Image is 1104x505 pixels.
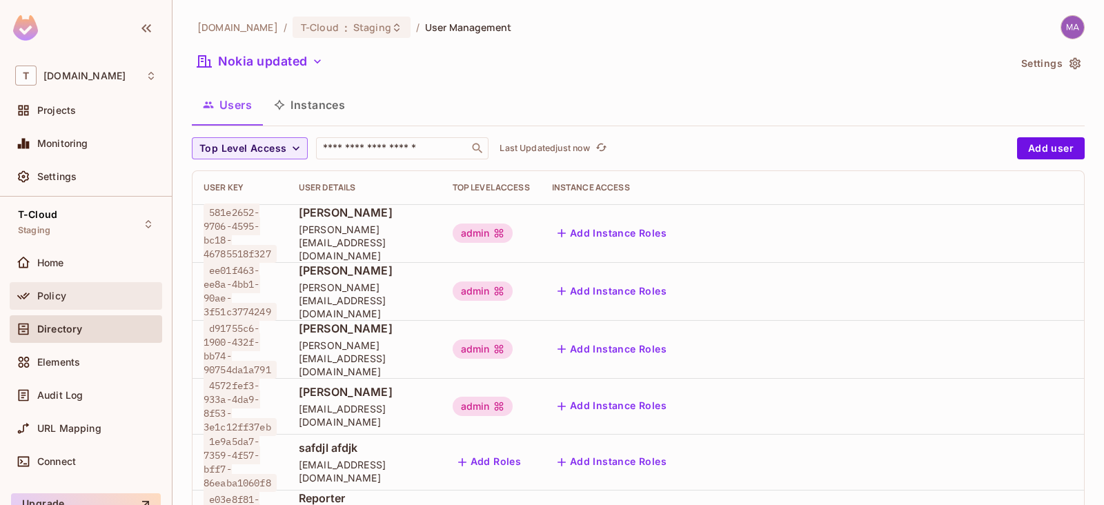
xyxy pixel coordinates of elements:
button: Add user [1017,137,1085,159]
span: d91755c6-1900-432f-bb74-90754da1a791 [204,319,277,379]
span: : [344,22,348,33]
span: 581e2652-9706-4595-bc18-46785518f327 [204,204,277,263]
div: admin [453,397,513,416]
span: [PERSON_NAME] [299,321,431,336]
span: ee01f463-ee8a-4bb1-90ae-3f51c3774249 [204,261,277,321]
div: User Details [299,182,431,193]
span: [PERSON_NAME] [299,205,431,220]
span: T [15,66,37,86]
div: admin [453,281,513,301]
span: [EMAIL_ADDRESS][DOMAIN_NAME] [299,402,431,428]
span: Home [37,257,64,268]
span: 4572fef3-933a-4da9-8f53-3e1c12ff37eb [204,377,277,436]
span: User Management [425,21,511,34]
span: 1e9a5da7-7359-4f57-bff7-86eaba1060f8 [204,433,277,492]
button: Instances [263,88,356,122]
li: / [284,21,287,34]
span: Connect [37,456,76,467]
span: [PERSON_NAME][EMAIL_ADDRESS][DOMAIN_NAME] [299,223,431,262]
span: [EMAIL_ADDRESS][DOMAIN_NAME] [299,458,431,484]
button: Add Instance Roles [552,338,672,360]
div: User Key [204,182,277,193]
span: Workspace: t-mobile.com [43,70,126,81]
li: / [416,21,420,34]
button: refresh [593,140,609,157]
button: Add Instance Roles [552,395,672,417]
span: the active workspace [197,21,278,34]
button: Add Instance Roles [552,280,672,302]
span: Monitoring [37,138,88,149]
span: safdjl afdjk [299,440,431,455]
span: [PERSON_NAME] [299,384,431,399]
span: Staging [353,21,391,34]
img: maheshbabu.samsani1@t-mobile.com [1061,16,1084,39]
button: Users [192,88,263,122]
button: Add Instance Roles [552,222,672,244]
button: Nokia updated [192,50,328,72]
span: [PERSON_NAME][EMAIL_ADDRESS][DOMAIN_NAME] [299,281,431,320]
span: [PERSON_NAME][EMAIL_ADDRESS][DOMAIN_NAME] [299,339,431,378]
span: Elements [37,357,80,368]
button: Settings [1016,52,1085,75]
span: refresh [595,141,607,155]
div: Top Level Access [453,182,530,193]
div: admin [453,339,513,359]
span: T-Cloud [18,209,57,220]
span: Policy [37,290,66,301]
button: Add Roles [453,451,527,473]
span: Directory [37,324,82,335]
span: Staging [18,225,50,236]
img: SReyMgAAAABJRU5ErkJggg== [13,15,38,41]
span: URL Mapping [37,423,101,434]
span: [PERSON_NAME] [299,263,431,278]
span: T-Cloud [301,21,339,34]
div: admin [453,224,513,243]
button: Top Level Access [192,137,308,159]
span: Audit Log [37,390,83,401]
span: Projects [37,105,76,116]
button: Add Instance Roles [552,451,672,473]
span: Settings [37,171,77,182]
p: Last Updated just now [500,143,590,154]
span: Click to refresh data [590,140,609,157]
span: Top Level Access [199,140,286,157]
